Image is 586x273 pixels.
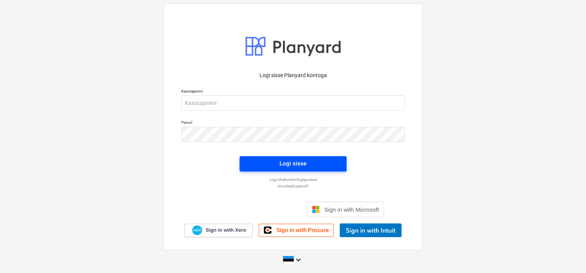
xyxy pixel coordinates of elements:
div: Logi sisse [280,158,306,169]
iframe: Chat Widget [547,236,586,273]
span: Sign in with Procore [276,227,328,234]
a: Sign in with Xero [184,224,253,237]
p: Logi sisse Planyard kontoga [181,71,405,79]
span: Sign in with Microsoft [324,206,379,213]
a: Logi ühekordse lingiga sisse [177,177,409,182]
span: Sign in with Xero [206,227,246,234]
a: Unustasid parooli? [177,184,409,189]
img: Microsoft logo [312,206,320,213]
i: keyboard_arrow_down [294,255,303,265]
p: Parool [181,120,405,126]
button: Logi sisse [239,156,347,172]
input: Kasutajanimi [181,95,405,111]
iframe: Sisselogimine Google'i nupu abil [198,201,305,218]
img: Xero logo [192,225,202,236]
p: Kasutajanimi [181,89,405,95]
a: Sign in with Procore [259,224,333,237]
